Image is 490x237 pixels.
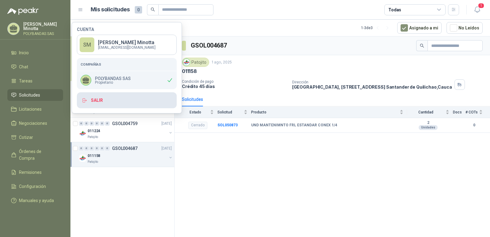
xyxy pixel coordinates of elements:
[175,106,217,118] th: Estado
[95,121,99,126] div: 0
[7,132,63,143] a: Cotizar
[79,121,84,126] div: 0
[19,92,40,98] span: Solicitudes
[88,135,98,140] p: Patojito
[7,181,63,192] a: Configuración
[161,146,172,151] p: [DATE]
[292,84,452,90] p: [GEOGRAPHIC_DATA], [STREET_ADDRESS] Santander de Quilichao , Cauca
[188,122,207,129] div: Cerrado
[79,155,86,162] img: Company Logo
[84,121,89,126] div: 0
[95,81,131,84] span: Propietario
[251,123,337,128] b: UND MANTENIMNTO FRL ESTANDAR CONEX 1/4
[95,76,131,81] p: POLYBANDAS SAS
[100,146,104,151] div: 0
[388,6,401,13] div: Todas
[84,146,89,151] div: 0
[79,120,173,140] a: 0 0 0 0 0 0 GSOL004759[DATE] Company Logo011224Patojito
[100,121,104,126] div: 0
[419,125,438,130] div: Unidades
[112,146,138,151] p: GSOL004687
[292,80,452,84] p: Dirección
[7,61,63,73] a: Chat
[472,4,483,15] button: 1
[19,169,42,176] span: Remisiones
[89,121,94,126] div: 0
[7,47,63,59] a: Inicio
[7,7,39,15] img: Logo peakr
[182,68,197,75] p: 011158
[182,84,287,89] p: Crédito 45 días
[79,146,84,151] div: 0
[23,32,63,36] p: POLYBANDAS SAS
[77,27,177,32] h4: Cuenta
[98,40,156,45] p: [PERSON_NAME] Minotta
[361,23,392,33] div: 1 - 3 de 3
[105,121,110,126] div: 0
[420,44,424,48] span: search
[88,128,100,134] p: 011224
[7,166,63,178] a: Remisiones
[105,146,110,151] div: 0
[7,75,63,87] a: Tareas
[7,146,63,164] a: Órdenes de Compra
[161,121,172,127] p: [DATE]
[466,110,478,114] span: # COTs
[79,130,86,137] img: Company Logo
[19,49,29,56] span: Inicio
[182,96,203,103] div: Solicitudes
[135,6,142,13] span: 0
[453,106,466,118] th: Docs
[191,41,228,50] h3: GSOL004687
[79,145,173,164] a: 0 0 0 0 0 0 GSOL004687[DATE] Company Logo011158Patojito
[407,106,453,118] th: Cantidad
[112,121,138,126] p: GSOL004759
[77,71,177,89] div: POLYBANDAS SASPropietario
[151,7,155,12] span: search
[251,106,407,118] th: Producto
[77,92,177,108] button: Salir
[7,89,63,101] a: Solicitudes
[407,110,444,114] span: Cantidad
[19,63,28,70] span: Chat
[7,195,63,206] a: Manuales y ayuda
[217,106,251,118] th: Solicitud
[7,117,63,129] a: Negociaciones
[88,153,100,159] p: 011158
[19,120,47,127] span: Negociaciones
[182,58,209,67] div: Patojito
[217,123,238,127] a: SOL050873
[7,103,63,115] a: Licitaciones
[77,35,177,55] a: SM[PERSON_NAME] Minotta[EMAIL_ADDRESS][DOMAIN_NAME]
[98,46,156,49] p: [EMAIL_ADDRESS][DOMAIN_NAME]
[19,78,32,84] span: Tareas
[182,110,209,114] span: Estado
[91,5,130,14] h1: Mis solicitudes
[19,148,57,162] span: Órdenes de Compra
[80,37,94,52] div: SM
[397,22,442,34] button: Asignado a mi
[81,62,173,67] h5: Compañías
[19,134,33,141] span: Cotizar
[19,183,46,190] span: Configuración
[478,3,484,9] span: 1
[19,106,42,113] span: Licitaciones
[23,22,63,31] p: [PERSON_NAME] Minotta
[89,146,94,151] div: 0
[251,110,398,114] span: Producto
[95,146,99,151] div: 0
[447,22,483,34] button: No Leídos
[19,197,54,204] span: Manuales y ayuda
[88,159,98,164] p: Patojito
[217,110,243,114] span: Solicitud
[466,106,490,118] th: # COTs
[466,122,483,128] b: 0
[407,120,449,125] b: 2
[212,59,232,65] p: 1 ago, 2025
[182,79,287,84] p: Condición de pago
